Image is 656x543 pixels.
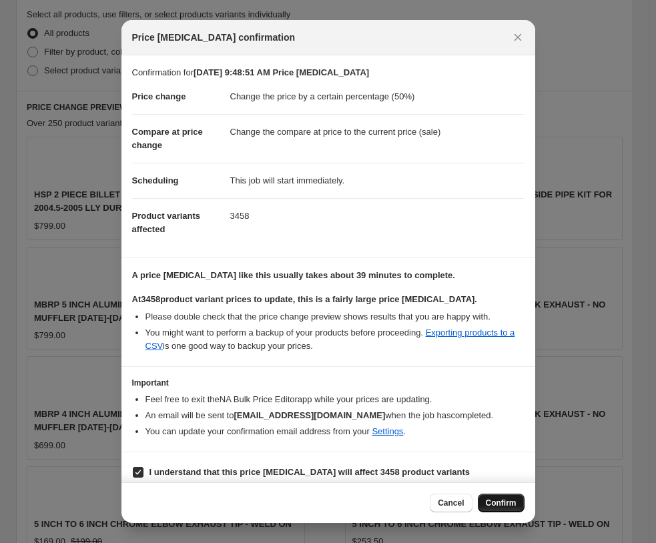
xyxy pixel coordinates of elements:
span: Price change [132,91,186,101]
p: Confirmation for [132,66,525,79]
span: Compare at price change [132,127,203,150]
span: Confirm [486,498,517,508]
dd: 3458 [230,198,525,233]
button: Close [509,28,527,47]
li: An email will be sent to when the job has completed . [145,409,525,422]
li: You might want to perform a backup of your products before proceeding. is one good way to backup ... [145,326,525,353]
a: Settings [372,426,403,436]
b: [DATE] 9:48:51 AM Price [MEDICAL_DATA] [194,67,369,77]
b: At 3458 product variant prices to update, this is a fairly large price [MEDICAL_DATA]. [132,294,477,304]
h3: Important [132,378,525,388]
span: Cancel [438,498,464,508]
li: Feel free to exit the NA Bulk Price Editor app while your prices are updating. [145,393,525,406]
b: A price [MEDICAL_DATA] like this usually takes about 39 minutes to complete. [132,270,455,280]
li: You can update your confirmation email address from your . [145,425,525,438]
li: Please double check that the price change preview shows results that you are happy with. [145,310,525,324]
b: [EMAIL_ADDRESS][DOMAIN_NAME] [234,410,385,420]
span: Product variants affected [132,211,201,234]
span: Price [MEDICAL_DATA] confirmation [132,31,296,44]
button: Confirm [478,494,525,512]
dd: Change the price by a certain percentage (50%) [230,79,525,114]
span: Scheduling [132,175,179,185]
b: I understand that this price [MEDICAL_DATA] will affect 3458 product variants [149,467,470,477]
button: Cancel [430,494,472,512]
dd: This job will start immediately. [230,163,525,198]
dd: Change the compare at price to the current price (sale) [230,114,525,149]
